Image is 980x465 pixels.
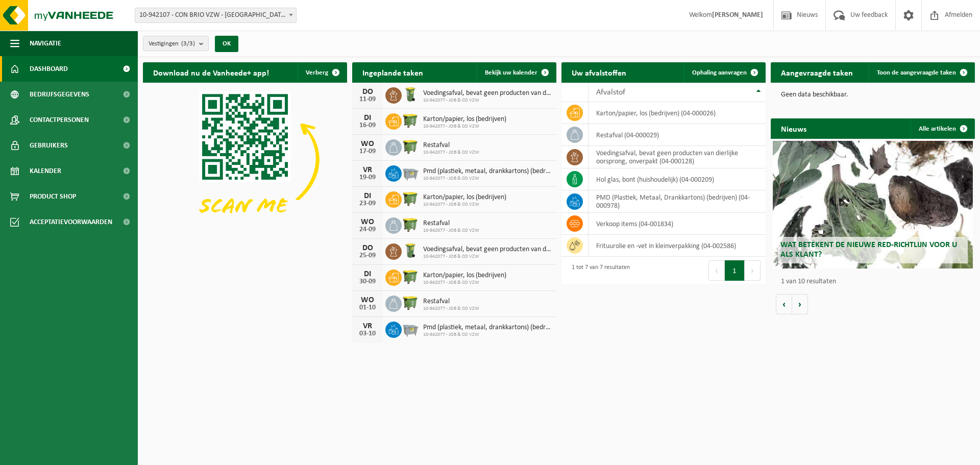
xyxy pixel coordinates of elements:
span: Kalender [30,158,61,184]
span: Ophaling aanvragen [692,69,747,76]
h2: Download nu de Vanheede+ app! [143,62,279,82]
td: hol glas, bont (huishoudelijk) (04-000209) [589,168,766,190]
div: 30-09 [357,278,378,285]
img: WB-0140-HPE-GN-50 [402,242,419,259]
button: Previous [708,260,725,281]
span: 10-942077 - JOB & CO VZW [423,202,506,208]
td: restafval (04-000029) [589,124,766,146]
span: 10-942077 - JOB & CO VZW [423,228,479,234]
span: Product Shop [30,184,76,209]
div: 1 tot 7 van 7 resultaten [567,259,630,282]
div: WO [357,296,378,304]
span: Dashboard [30,56,68,82]
count: (3/3) [181,40,195,47]
span: 10-942107 - CON BRIO VZW - SINT-AMANDSBERG [135,8,297,23]
div: 23-09 [357,200,378,207]
span: 10-942077 - JOB & CO VZW [423,124,506,130]
h2: Nieuws [771,118,817,138]
div: WO [357,140,378,148]
button: Vorige [776,294,792,314]
span: Afvalstof [596,88,625,96]
strong: [PERSON_NAME] [712,11,763,19]
div: DO [357,88,378,96]
div: VR [357,166,378,174]
span: Navigatie [30,31,61,56]
img: WB-0140-HPE-GN-50 [402,86,419,103]
div: DI [357,270,378,278]
span: 10-942077 - JOB & CO VZW [423,306,479,312]
td: karton/papier, los (bedrijven) (04-000026) [589,102,766,124]
img: Download de VHEPlus App [143,83,347,236]
span: Restafval [423,141,479,150]
div: 19-09 [357,174,378,181]
span: Gebruikers [30,133,68,158]
span: Restafval [423,219,479,228]
div: 25-09 [357,252,378,259]
span: 10-942077 - JOB & CO VZW [423,280,506,286]
img: WB-1100-HPE-GN-50 [402,294,419,311]
td: verkoop items (04-001834) [589,213,766,235]
span: Wat betekent de nieuwe RED-richtlijn voor u als klant? [780,241,957,259]
span: Pmd (plastiek, metaal, drankkartons) (bedrijven) [423,324,551,332]
td: PMD (Plastiek, Metaal, Drankkartons) (bedrijven) (04-000978) [589,190,766,213]
h2: Uw afvalstoffen [561,62,636,82]
img: WB-2500-GAL-GY-01 [402,320,419,337]
td: frituurolie en -vet in kleinverpakking (04-002586) [589,235,766,257]
button: 1 [725,260,745,281]
img: WB-1100-HPE-GN-50 [402,112,419,129]
span: Acceptatievoorwaarden [30,209,112,235]
span: Karton/papier, los (bedrijven) [423,272,506,280]
div: 16-09 [357,122,378,129]
span: 10-942077 - JOB & CO VZW [423,254,551,260]
span: Bedrijfsgegevens [30,82,89,107]
span: Karton/papier, los (bedrijven) [423,115,506,124]
span: Vestigingen [149,36,195,52]
a: Wat betekent de nieuwe RED-richtlijn voor u als klant? [773,141,973,268]
div: 01-10 [357,304,378,311]
button: Volgende [792,294,808,314]
div: WO [357,218,378,226]
button: Vestigingen(3/3) [143,36,209,51]
span: Pmd (plastiek, metaal, drankkartons) (bedrijven) [423,167,551,176]
div: 11-09 [357,96,378,103]
div: 03-10 [357,330,378,337]
span: 10-942077 - JOB & CO VZW [423,176,551,182]
span: 10-942077 - JOB & CO VZW [423,97,551,104]
img: WB-1100-HPE-GN-50 [402,268,419,285]
span: 10-942077 - JOB & CO VZW [423,150,479,156]
span: Verberg [306,69,328,76]
a: Alle artikelen [911,118,974,139]
img: WB-1100-HPE-GN-50 [402,190,419,207]
span: 10-942107 - CON BRIO VZW - SINT-AMANDSBERG [135,8,296,22]
img: WB-1100-HPE-GN-50 [402,138,419,155]
span: Voedingsafval, bevat geen producten van dierlijke oorsprong, onverpakt [423,246,551,254]
h2: Aangevraagde taken [771,62,863,82]
p: Geen data beschikbaar. [781,91,965,99]
img: WB-2500-GAL-GY-01 [402,164,419,181]
div: DI [357,192,378,200]
td: voedingsafval, bevat geen producten van dierlijke oorsprong, onverpakt (04-000128) [589,146,766,168]
span: Karton/papier, los (bedrijven) [423,193,506,202]
span: Contactpersonen [30,107,89,133]
img: WB-1100-HPE-GN-50 [402,216,419,233]
button: Verberg [298,62,346,83]
div: VR [357,322,378,330]
h2: Ingeplande taken [352,62,433,82]
span: 10-942077 - JOB & CO VZW [423,332,551,338]
a: Ophaling aanvragen [684,62,765,83]
button: OK [215,36,238,52]
span: Bekijk uw kalender [485,69,537,76]
p: 1 van 10 resultaten [781,278,970,285]
a: Bekijk uw kalender [477,62,555,83]
button: Next [745,260,761,281]
div: DI [357,114,378,122]
span: Voedingsafval, bevat geen producten van dierlijke oorsprong, onverpakt [423,89,551,97]
a: Toon de aangevraagde taken [869,62,974,83]
div: 24-09 [357,226,378,233]
div: 17-09 [357,148,378,155]
span: Toon de aangevraagde taken [877,69,956,76]
span: Restafval [423,298,479,306]
div: DO [357,244,378,252]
